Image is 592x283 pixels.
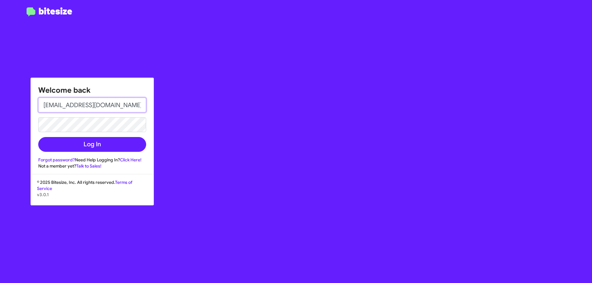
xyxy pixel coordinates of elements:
div: Not a member yet? [38,163,146,169]
button: Log In [38,137,146,152]
a: Talk to Sales! [76,163,101,169]
input: Email address [38,98,146,112]
a: Forgot password? [38,157,75,163]
p: v3.0.1 [37,192,147,198]
div: Need Help Logging In? [38,157,146,163]
div: © 2025 Bitesize, Inc. All rights reserved. [31,179,154,205]
h1: Welcome back [38,85,146,95]
a: Click Here! [120,157,142,163]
